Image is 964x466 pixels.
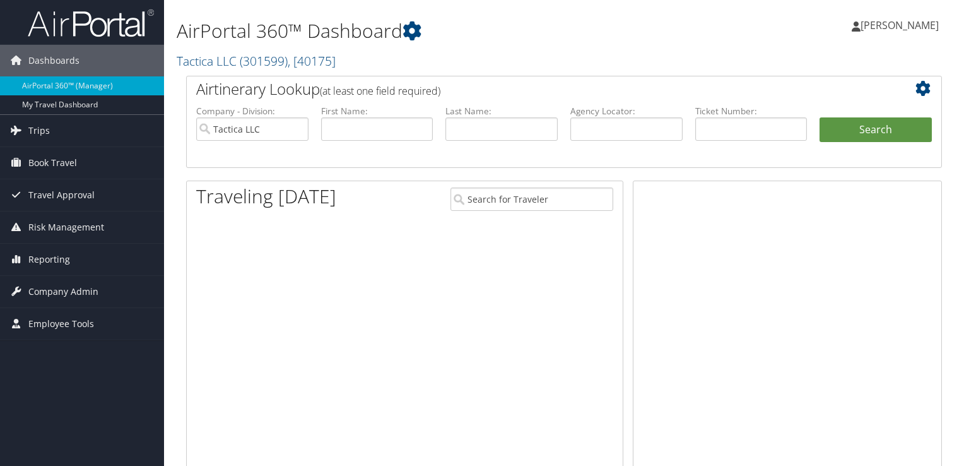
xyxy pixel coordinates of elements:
[695,105,808,117] label: Ticket Number:
[28,147,77,179] span: Book Travel
[196,105,309,117] label: Company - Division:
[177,18,693,44] h1: AirPortal 360™ Dashboard
[288,52,336,69] span: , [ 40175 ]
[196,183,336,210] h1: Traveling [DATE]
[820,117,932,143] button: Search
[28,179,95,211] span: Travel Approval
[450,188,613,211] input: Search for Traveler
[28,276,98,308] span: Company Admin
[570,105,683,117] label: Agency Locator:
[177,52,336,69] a: Tactica LLC
[28,8,154,38] img: airportal-logo.png
[320,84,440,98] span: (at least one field required)
[852,6,951,44] a: [PERSON_NAME]
[321,105,433,117] label: First Name:
[240,52,288,69] span: ( 301599 )
[28,45,79,76] span: Dashboards
[28,115,50,146] span: Trips
[196,78,869,100] h2: Airtinerary Lookup
[445,105,558,117] label: Last Name:
[28,308,94,340] span: Employee Tools
[28,212,104,243] span: Risk Management
[28,244,70,275] span: Reporting
[861,18,939,32] span: [PERSON_NAME]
